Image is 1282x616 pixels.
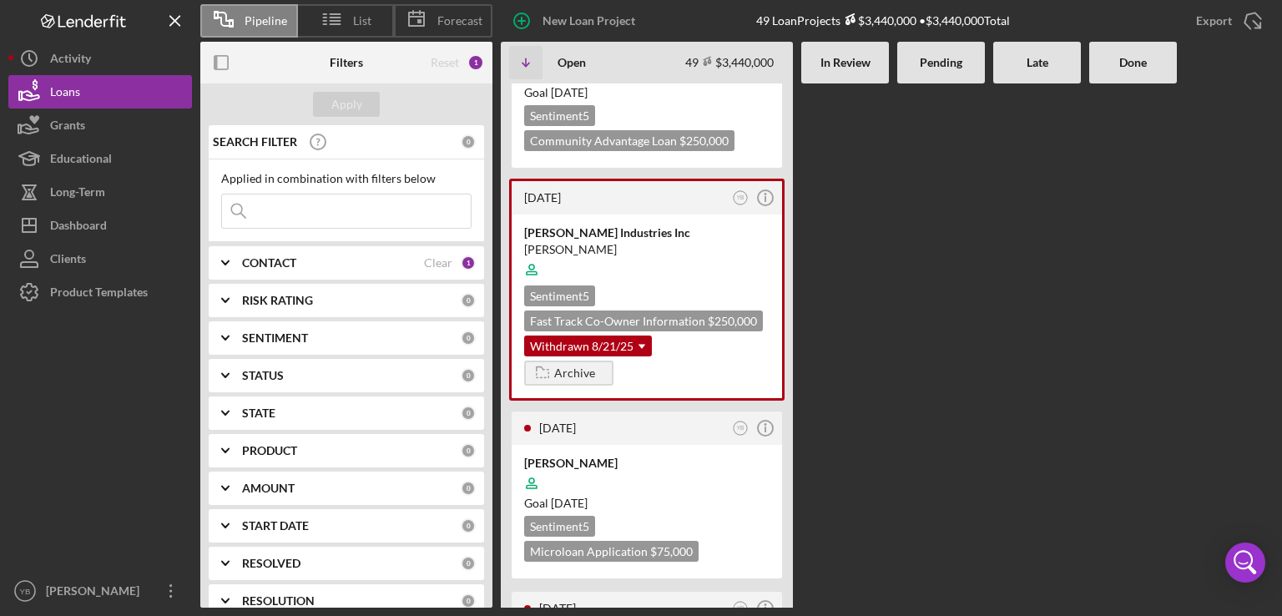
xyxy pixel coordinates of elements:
b: Late [1027,56,1048,69]
div: 0 [461,593,476,608]
button: Archive [524,361,613,386]
span: Forecast [437,14,482,28]
b: RESOLVED [242,557,300,570]
button: Clients [8,242,192,275]
div: Educational [50,142,112,179]
b: RISK RATING [242,294,313,307]
div: Reset [431,56,459,69]
span: Goal [524,496,588,510]
button: Dashboard [8,209,192,242]
div: Clear [424,256,452,270]
div: Loans [50,75,80,113]
div: 0 [461,293,476,308]
div: [PERSON_NAME] [524,241,770,258]
span: Goal [524,85,588,99]
div: Sentiment 5 [524,516,595,537]
div: [PERSON_NAME] [524,455,770,472]
div: Product Templates [50,275,148,313]
div: Long-Term [50,175,105,213]
div: 49 Loan Projects • $3,440,000 Total [756,13,1010,28]
div: 0 [461,331,476,346]
time: 2025-08-21 13:48 [539,421,576,435]
div: 0 [461,481,476,496]
b: STATE [242,406,275,420]
button: Export [1179,4,1274,38]
div: Apply [331,92,362,117]
button: YB[PERSON_NAME] [8,574,192,608]
span: $250,000 [679,134,729,148]
text: YB [737,194,744,200]
div: Clients [50,242,86,280]
div: Dashboard [50,209,107,246]
text: YB [20,587,31,596]
div: 1 [461,255,476,270]
b: START DATE [242,519,309,533]
div: Export [1196,4,1232,38]
div: Sentiment 5 [524,105,595,126]
div: Open Intercom Messenger [1225,543,1265,583]
div: Fast Track Co-Owner Information $250,000 [524,311,763,331]
div: 0 [461,443,476,458]
div: Archive [554,361,595,386]
button: Activity [8,42,192,75]
div: Microloan Application [524,541,699,562]
button: YB [729,187,752,210]
span: $75,000 [650,544,693,558]
button: New Loan Project [501,4,652,38]
b: STATUS [242,369,284,382]
div: Grants [50,109,85,146]
div: 0 [461,406,476,421]
b: RESOLUTION [242,594,315,608]
b: Open [558,56,586,69]
a: [DATE]YB[PERSON_NAME]Goal [DATE]Sentiment5Microloan Application $75,000 [509,409,785,581]
b: SEARCH FILTER [213,135,297,149]
b: SENTIMENT [242,331,308,345]
button: Loans [8,75,192,109]
div: 0 [461,368,476,383]
b: In Review [820,56,871,69]
b: AMOUNT [242,482,295,495]
div: 0 [461,134,476,149]
button: Long-Term [8,175,192,209]
button: YB [729,417,752,440]
b: Pending [920,56,962,69]
div: $3,440,000 [840,13,916,28]
time: 2025-08-21 18:47 [524,190,561,204]
button: Apply [313,92,380,117]
b: CONTACT [242,256,296,270]
div: Activity [50,42,91,79]
div: [PERSON_NAME] [42,574,150,612]
span: Pipeline [245,14,287,28]
button: Grants [8,109,192,142]
b: PRODUCT [242,444,297,457]
div: 49 $3,440,000 [685,55,774,69]
a: [DATE]YB[PERSON_NAME] Industries Inc[PERSON_NAME]Sentiment5Fast Track Co-Owner Information $250,0... [509,179,785,401]
b: Done [1119,56,1147,69]
text: YB [737,605,744,611]
div: Applied in combination with filters below [221,172,472,185]
div: 0 [461,518,476,533]
span: List [353,14,371,28]
div: Withdrawn 8/21/25 [524,336,652,356]
time: 10/20/2025 [551,496,588,510]
b: Filters [330,56,363,69]
button: Product Templates [8,275,192,309]
div: [PERSON_NAME] Industries Inc [524,225,770,241]
div: Community Advantage Loan [524,130,734,151]
div: 0 [461,556,476,571]
text: YB [737,425,744,431]
button: Educational [8,142,192,175]
div: New Loan Project [543,4,635,38]
div: 1 [467,54,484,71]
time: 10/05/2025 [551,85,588,99]
time: 2025-08-21 09:51 [539,601,576,615]
div: Sentiment 5 [524,285,595,306]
